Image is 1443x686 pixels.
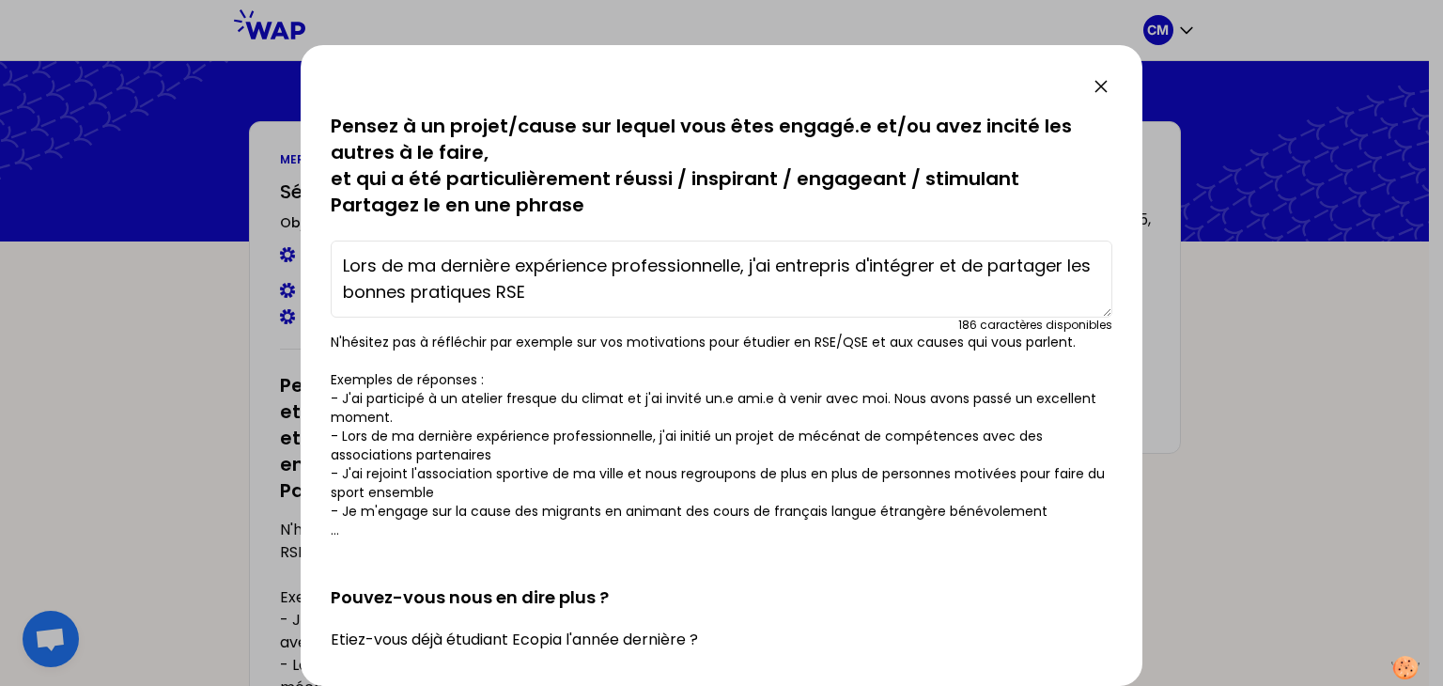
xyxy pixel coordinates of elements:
div: 186 caractères disponibles [958,318,1112,333]
h2: Pouvez-vous nous en dire plus ? [331,554,1112,611]
p: N'hésitez pas à réfléchir par exemple sur vos motivations pour étudier en RSE/QSE et aux causes q... [331,333,1112,539]
label: Etiez-vous déjà étudiant Ecopia l'année dernière ? [331,629,698,650]
textarea: Lors de ma dernière expérience professionnelle, j'ai entrepris d'intégrer et de partager les bonn... [331,241,1112,318]
p: Pensez à un projet/cause sur lequel vous êtes engagé.e et/ou avez incité les autres à le faire, e... [331,113,1112,218]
